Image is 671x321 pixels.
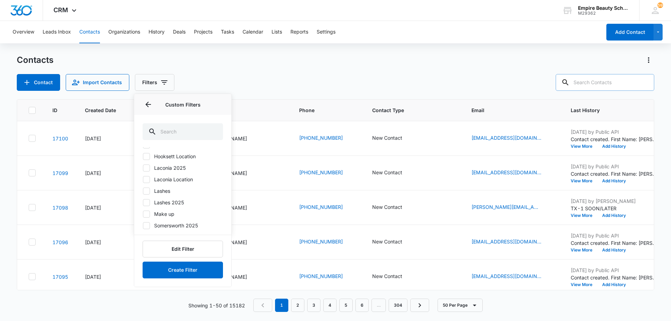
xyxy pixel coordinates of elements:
span: Phone [299,107,345,114]
a: [PHONE_NUMBER] [299,272,343,280]
a: Page 5 [339,299,353,312]
button: Calendar [243,21,263,43]
p: Contact created. First Name: [PERSON_NAME] Last Name: [PERSON_NAME] Source: Form- TikTok Status(e... [571,136,658,143]
span: Created Date [85,107,116,114]
div: New Contact [372,169,402,176]
span: ID [52,107,58,114]
button: Leads Inbox [43,21,71,43]
label: Laconia 2025 [143,164,223,172]
a: [PHONE_NUMBER] [299,134,343,141]
button: Organizations [108,21,140,43]
p: [DATE] by Public API [571,232,658,239]
div: account id [578,11,629,16]
p: TX-1 SOON/LATER [571,205,658,212]
div: [DATE] [85,273,126,280]
button: Edit Filter [143,241,223,257]
div: New Contact [372,272,402,280]
button: Projects [194,21,212,43]
button: Add Contact [606,24,654,41]
a: Page 4 [323,299,337,312]
label: Lashes [143,187,223,195]
div: [DATE] [85,135,126,142]
div: Email - kcowan@londonderry.org - Select to Edit Field [471,272,554,281]
a: Navigate to contact details page for Carl Taylor [52,136,68,141]
div: Email - Hamel.cs@gmail.com - Select to Edit Field [471,203,554,212]
div: [DATE] [85,204,126,211]
span: CRM [53,6,68,14]
button: Add History [597,248,631,252]
div: Contact Type - New Contact - Select to Edit Field [372,169,415,177]
div: Phone - +1 (207) 450-2018 - Select to Edit Field [299,238,355,246]
div: Contact Type - New Contact - Select to Edit Field [372,238,415,246]
a: Navigate to contact details page for Jazmyn Roy [52,170,68,176]
span: 59 [657,2,663,8]
button: View More [571,179,597,183]
div: Phone - +1 (207) 720-0578 - Select to Edit Field [299,203,355,212]
div: Email - Jazmynstar0520@gmail.com - Select to Edit Field [471,169,554,177]
a: [PHONE_NUMBER] [299,169,343,176]
button: Settings [317,21,335,43]
a: Page 6 [355,299,369,312]
p: Custom Filters [143,101,223,108]
div: New Contact [372,134,402,141]
a: [PERSON_NAME][EMAIL_ADDRESS][DOMAIN_NAME] [471,203,541,211]
p: Showing 1-50 of 15182 [188,302,245,309]
div: Contact Type - New Contact - Select to Edit Field [372,203,415,212]
button: Reports [290,21,308,43]
label: Make up [143,210,223,218]
button: Tasks [221,21,234,43]
a: [EMAIL_ADDRESS][DOMAIN_NAME] [471,238,541,245]
button: Deals [173,21,186,43]
button: Lists [272,21,282,43]
button: View More [571,213,597,218]
button: View More [571,144,597,148]
div: [DATE] [85,239,126,246]
div: Phone - +1 (603) 820-9344 - Select to Edit Field [299,134,355,143]
p: Contact created. First Name: [PERSON_NAME] Last Name: [PERSON_NAME] Source: Form- TikTok Status(e... [571,239,658,247]
label: Hooksett Location [143,153,223,160]
div: Contact Type - New Contact - Select to Edit Field [372,272,415,281]
p: [DATE] by Public API [571,128,658,136]
label: Lashes 2025 [143,199,223,206]
button: Create Filter [143,262,223,278]
span: Contact Type [372,107,445,114]
p: [DATE] by Public API [571,267,658,274]
a: [PHONE_NUMBER] [299,203,343,211]
a: Navigate to contact details page for Collin Hamel [52,205,68,211]
div: New Contact [372,238,402,245]
button: Actions [643,54,654,66]
div: Contact Type - New Contact - Select to Edit Field [372,134,415,143]
p: [DATE] by Public API [571,163,658,170]
button: History [149,21,165,43]
div: notifications count [657,2,663,8]
button: View More [571,283,597,287]
a: [EMAIL_ADDRESS][DOMAIN_NAME] [471,134,541,141]
p: Contact created. First Name: [PERSON_NAME] Last Name: [PERSON_NAME] Source: Form - Contact Us Sta... [571,274,658,281]
a: Navigate to contact details page for Lily Tomaszewski [52,239,68,245]
button: Import Contacts [66,74,129,91]
a: [PHONE_NUMBER] [299,238,343,245]
button: Filters [135,74,174,91]
a: [EMAIL_ADDRESS][DOMAIN_NAME] [471,169,541,176]
p: [DATE] by [PERSON_NAME] [571,197,658,205]
em: 1 [275,299,288,312]
a: [EMAIL_ADDRESS][DOMAIN_NAME] [471,272,541,280]
div: Email - lilcjay0301@gmail.com - Select to Edit Field [471,134,554,143]
div: account name [578,5,629,11]
button: Add History [597,283,631,287]
a: Page 304 [389,299,407,312]
button: Contacts [79,21,100,43]
div: Email - lilytomaszewski5@gmail.com - Select to Edit Field [471,238,554,246]
a: Next Page [410,299,429,312]
h1: Contacts [17,55,53,65]
input: Search Contacts [556,74,654,91]
div: Phone - +1 (603) 903-4943 - Select to Edit Field [299,169,355,177]
button: Add History [597,213,631,218]
a: Page 3 [307,299,320,312]
button: Overview [13,21,34,43]
button: Add History [597,179,631,183]
label: Laconia Location [143,176,223,183]
nav: Pagination [253,299,429,312]
label: Somersworth 2025 [143,222,223,229]
span: Email [471,107,544,114]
